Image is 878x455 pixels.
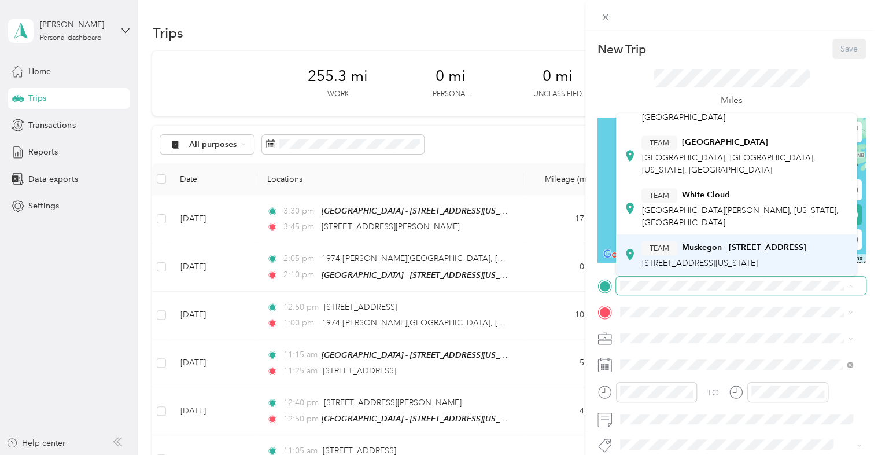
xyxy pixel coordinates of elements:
[641,100,838,122] span: [GEOGRAPHIC_DATA][PERSON_NAME], [US_STATE], [GEOGRAPHIC_DATA]
[813,390,878,455] iframe: Everlance-gr Chat Button Frame
[681,190,729,200] strong: White Cloud
[641,206,838,227] span: [GEOGRAPHIC_DATA][PERSON_NAME], [US_STATE], [GEOGRAPHIC_DATA]
[641,258,757,268] span: [STREET_ADDRESS][US_STATE]
[641,153,815,175] span: [GEOGRAPHIC_DATA], [GEOGRAPHIC_DATA], [US_STATE], [GEOGRAPHIC_DATA]
[597,41,646,57] p: New Trip
[641,135,677,150] button: TEAM
[707,387,719,399] div: TO
[681,243,806,253] strong: Muskegon - [STREET_ADDRESS]
[681,137,768,148] strong: [GEOGRAPHIC_DATA]
[600,247,639,262] img: Google
[641,241,677,255] button: TEAM
[650,243,669,253] span: TEAM
[650,137,669,148] span: TEAM
[721,93,743,108] p: Miles
[650,190,669,200] span: TEAM
[600,247,639,262] a: Open this area in Google Maps (opens a new window)
[641,188,677,203] button: TEAM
